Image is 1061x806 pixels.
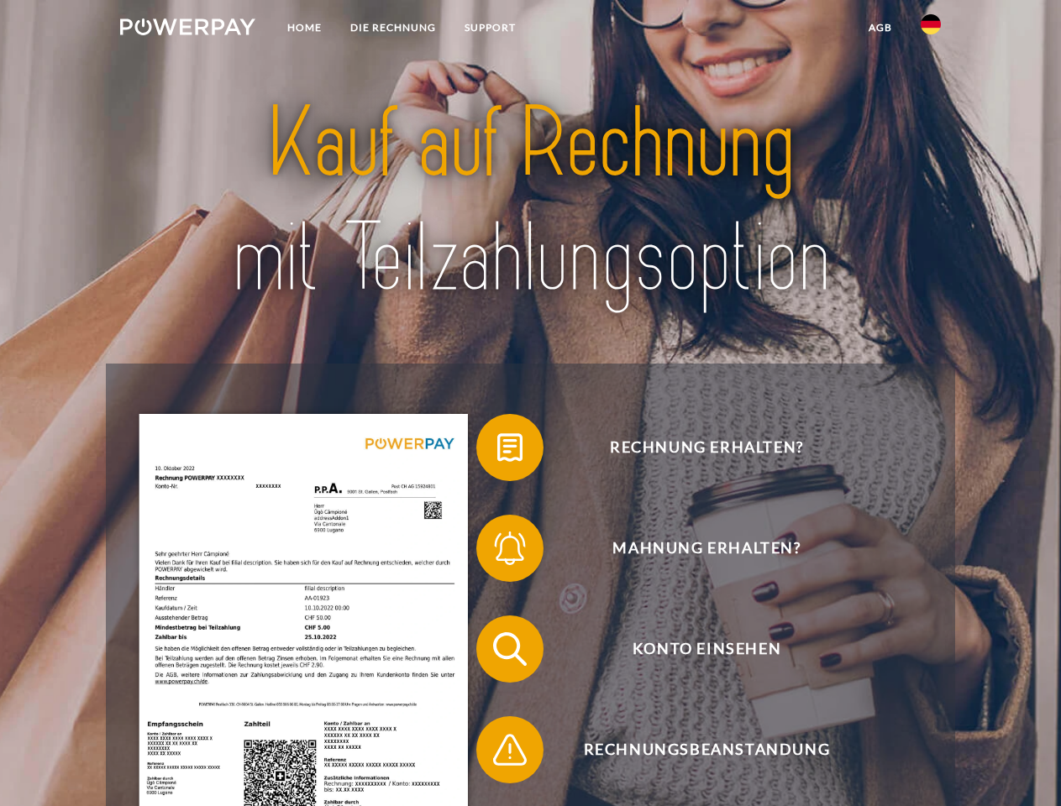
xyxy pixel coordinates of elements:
a: DIE RECHNUNG [336,13,450,43]
a: SUPPORT [450,13,530,43]
img: qb_search.svg [489,628,531,670]
button: Mahnung erhalten? [476,515,913,582]
a: Home [273,13,336,43]
span: Rechnung erhalten? [501,414,912,481]
img: qb_bill.svg [489,427,531,468]
span: Rechnungsbeanstandung [501,716,912,783]
span: Mahnung erhalten? [501,515,912,582]
img: qb_warning.svg [489,729,531,771]
button: Konto einsehen [476,615,913,683]
img: title-powerpay_de.svg [160,81,901,322]
button: Rechnungsbeanstandung [476,716,913,783]
span: Konto einsehen [501,615,912,683]
button: Rechnung erhalten? [476,414,913,481]
img: qb_bell.svg [489,527,531,569]
img: de [921,14,941,34]
a: agb [854,13,906,43]
img: logo-powerpay-white.svg [120,18,255,35]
